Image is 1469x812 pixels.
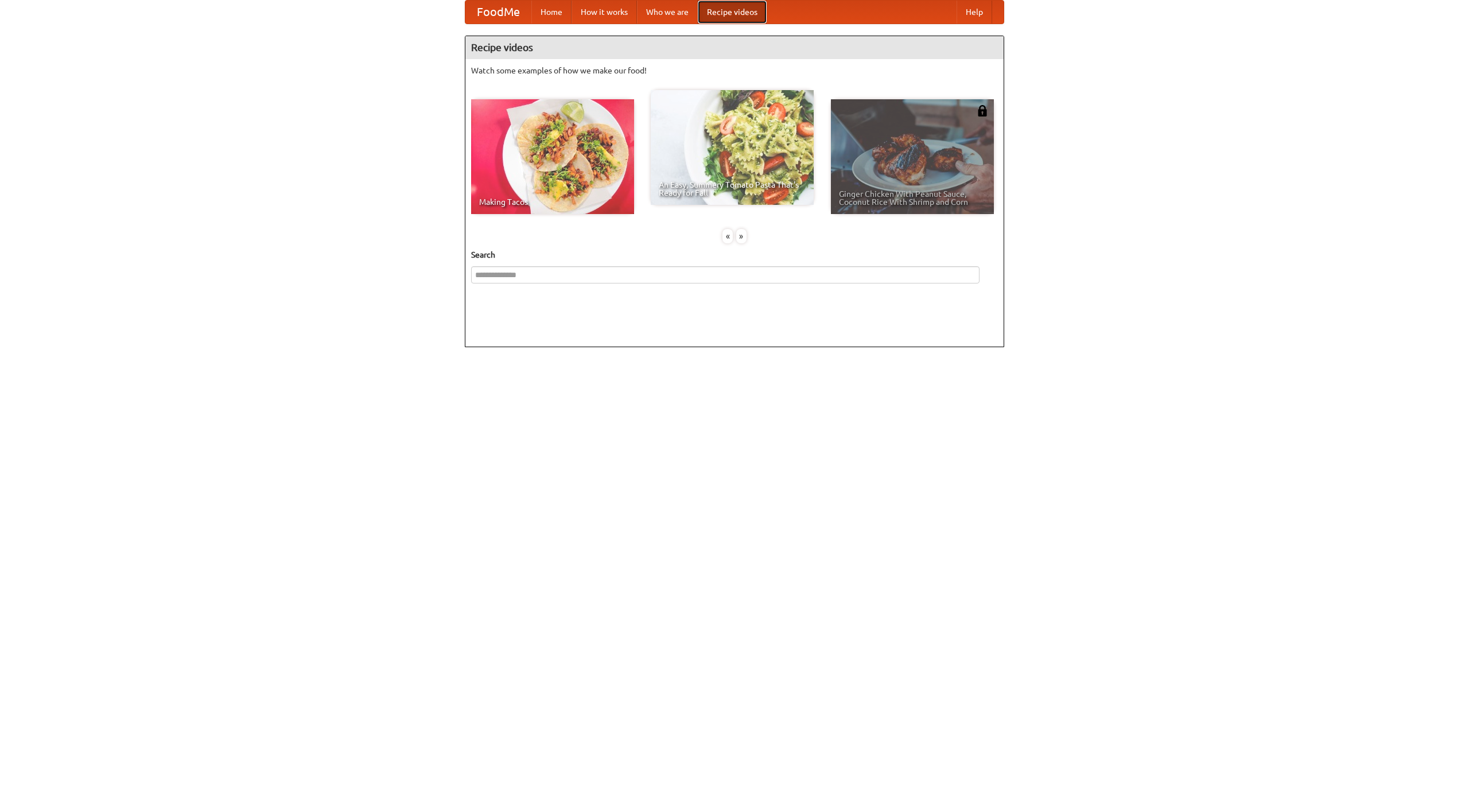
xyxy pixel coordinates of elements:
a: An Easy, Summery Tomato Pasta That's Ready for Fall [651,90,814,205]
p: Watch some examples of how we make our food! [471,65,998,76]
img: 483408.png [977,105,988,116]
a: FoodMe [465,1,531,24]
div: « [722,229,733,243]
h4: Recipe videos [465,36,1004,59]
a: Help [957,1,992,24]
a: Making Tacos [471,99,634,214]
a: Who we are [637,1,698,24]
a: How it works [572,1,637,24]
div: » [736,229,747,243]
a: Home [531,1,572,24]
span: An Easy, Summery Tomato Pasta That's Ready for Fall [659,181,806,197]
span: Making Tacos [479,198,626,206]
h5: Search [471,249,998,261]
a: Recipe videos [698,1,767,24]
